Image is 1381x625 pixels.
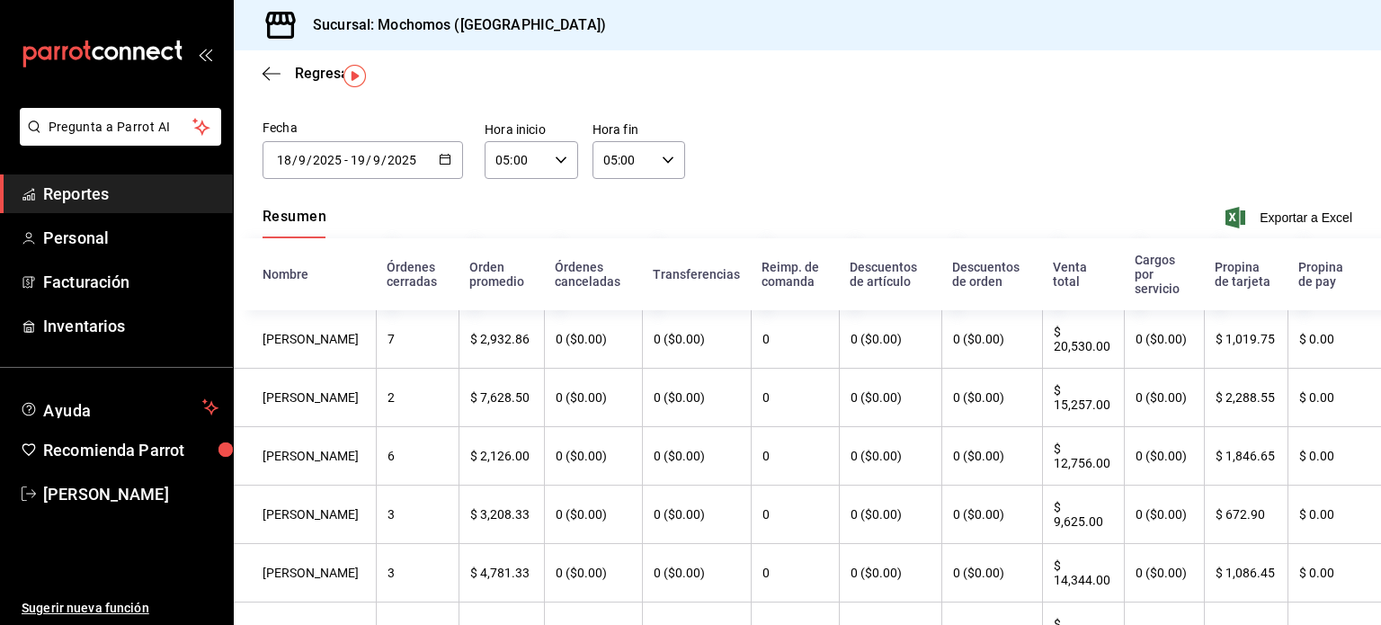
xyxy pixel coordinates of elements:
[1124,369,1205,427] th: 0 ($0.00)
[312,153,343,167] input: Year
[459,544,543,603] th: $ 4,781.33
[839,238,942,310] th: Descuentos de artículo
[350,153,366,167] input: Day
[376,427,459,486] th: 6
[43,270,218,294] span: Facturación
[295,65,354,82] span: Regresar
[234,544,376,603] th: [PERSON_NAME]
[642,427,751,486] th: 0 ($0.00)
[376,486,459,544] th: 3
[459,427,543,486] th: $ 2,126.00
[1204,310,1287,369] th: $ 1,019.75
[49,118,193,137] span: Pregunta a Parrot AI
[544,310,642,369] th: 0 ($0.00)
[751,544,839,603] th: 0
[298,153,307,167] input: Month
[544,544,642,603] th: 0 ($0.00)
[298,14,606,36] h3: Sucursal: Mochomos ([GEOGRAPHIC_DATA])
[941,369,1042,427] th: 0 ($0.00)
[1124,310,1205,369] th: 0 ($0.00)
[544,238,642,310] th: Órdenes canceladas
[343,65,366,87] img: Tooltip marker
[941,486,1042,544] th: 0 ($0.00)
[292,153,298,167] span: /
[43,397,195,418] span: Ayuda
[1042,238,1123,310] th: Venta total
[941,310,1042,369] th: 0 ($0.00)
[263,65,354,82] button: Regresar
[1287,427,1381,486] th: $ 0.00
[839,427,942,486] th: 0 ($0.00)
[751,238,839,310] th: Reimp. de comanda
[43,226,218,250] span: Personal
[1042,427,1123,486] th: $ 12,756.00
[1229,207,1352,228] button: Exportar a Excel
[459,486,543,544] th: $ 3,208.33
[198,47,212,61] button: open_drawer_menu
[544,427,642,486] th: 0 ($0.00)
[642,310,751,369] th: 0 ($0.00)
[1124,238,1205,310] th: Cargos por servicio
[1124,544,1205,603] th: 0 ($0.00)
[1287,544,1381,603] th: $ 0.00
[485,123,578,136] label: Hora inicio
[751,427,839,486] th: 0
[1287,486,1381,544] th: $ 0.00
[43,182,218,206] span: Reportes
[751,369,839,427] th: 0
[1042,544,1123,603] th: $ 14,344.00
[387,153,417,167] input: Year
[13,130,221,149] a: Pregunta a Parrot AI
[941,427,1042,486] th: 0 ($0.00)
[234,238,376,310] th: Nombre
[839,310,942,369] th: 0 ($0.00)
[751,310,839,369] th: 0
[376,238,459,310] th: Órdenes cerradas
[642,486,751,544] th: 0 ($0.00)
[376,544,459,603] th: 3
[43,314,218,338] span: Inventarios
[43,482,218,506] span: [PERSON_NAME]
[839,486,942,544] th: 0 ($0.00)
[642,238,751,310] th: Transferencias
[1204,544,1287,603] th: $ 1,086.45
[751,486,839,544] th: 0
[459,310,543,369] th: $ 2,932.86
[20,108,221,146] button: Pregunta a Parrot AI
[372,153,381,167] input: Month
[43,438,218,462] span: Recomienda Parrot
[1204,369,1287,427] th: $ 2,288.55
[263,119,463,138] div: Fecha
[1204,486,1287,544] th: $ 672.90
[839,544,942,603] th: 0 ($0.00)
[642,544,751,603] th: 0 ($0.00)
[234,369,376,427] th: [PERSON_NAME]
[1204,238,1287,310] th: Propina de tarjeta
[1287,310,1381,369] th: $ 0.00
[234,310,376,369] th: [PERSON_NAME]
[941,544,1042,603] th: 0 ($0.00)
[1204,427,1287,486] th: $ 1,846.65
[263,208,326,238] button: Resumen
[263,208,326,238] div: navigation tabs
[1124,486,1205,544] th: 0 ($0.00)
[381,153,387,167] span: /
[234,486,376,544] th: [PERSON_NAME]
[544,486,642,544] th: 0 ($0.00)
[276,153,292,167] input: Day
[642,369,751,427] th: 0 ($0.00)
[459,238,543,310] th: Orden promedio
[1042,369,1123,427] th: $ 15,257.00
[839,369,942,427] th: 0 ($0.00)
[1042,486,1123,544] th: $ 9,625.00
[544,369,642,427] th: 0 ($0.00)
[1287,369,1381,427] th: $ 0.00
[592,123,686,136] label: Hora fin
[1124,427,1205,486] th: 0 ($0.00)
[376,310,459,369] th: 7
[366,153,371,167] span: /
[22,599,218,618] span: Sugerir nueva función
[307,153,312,167] span: /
